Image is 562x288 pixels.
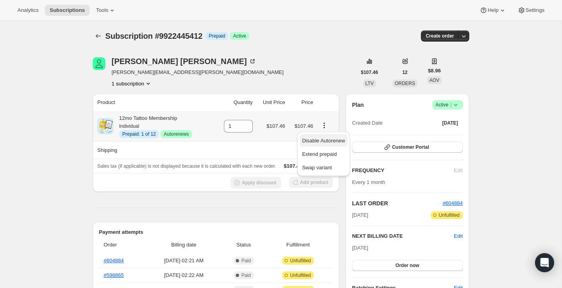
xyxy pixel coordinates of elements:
[255,94,288,111] th: Unit Price
[50,7,85,13] span: Subscriptions
[266,123,285,129] span: $107.46
[300,148,347,160] button: Extend prepaid
[164,131,189,137] span: Autorenews
[392,144,429,150] span: Customer Portal
[535,253,554,272] div: Open Intercom Messenger
[442,120,458,126] span: [DATE]
[112,80,152,87] button: Product actions
[148,241,220,249] span: Billing date
[426,33,454,39] span: Create order
[104,272,124,278] a: #598865
[17,7,38,13] span: Analytics
[91,5,121,16] button: Tools
[290,258,311,264] span: Unfulfilled
[352,101,364,109] h2: Plan
[97,118,113,134] img: product img
[443,200,463,206] a: #604884
[352,142,463,153] button: Customer Portal
[450,102,451,108] span: |
[443,199,463,207] button: #604884
[104,258,124,263] a: #604884
[241,272,251,279] span: Paid
[287,94,315,111] th: Price
[398,67,412,78] button: 12
[209,33,225,39] span: Prepaid
[395,81,415,86] span: ORDERS
[105,32,203,40] span: Subscription #9922445412
[233,33,246,39] span: Active
[352,260,463,271] button: Order now
[93,30,104,42] button: Subscriptions
[454,232,463,240] button: Edit
[97,163,276,169] span: Sales tax (if applicable) is not displayed because it is calculated with each new order.
[302,138,345,144] span: Disable Autorenew
[268,241,328,249] span: Fulfillment
[284,163,302,169] span: $107.46
[99,228,333,236] h2: Payment attempts
[396,262,419,269] span: Order now
[13,5,43,16] button: Analytics
[112,57,256,65] div: [PERSON_NAME] [PERSON_NAME]
[302,165,332,171] span: Swap variant
[402,69,407,76] span: 12
[302,151,336,157] span: Extend prepaid
[352,167,454,174] h2: FREQUENCY
[93,94,215,111] th: Product
[241,258,251,264] span: Paid
[439,212,460,218] span: Unfulfilled
[294,123,313,129] span: $107.46
[475,5,511,16] button: Help
[513,5,549,16] button: Settings
[352,232,454,240] h2: NEXT BILLING DATE
[438,117,463,129] button: [DATE]
[526,7,545,13] span: Settings
[148,271,220,279] span: [DATE] · 02:22 AM
[352,179,385,185] span: Every 1 month
[318,121,331,130] button: Product actions
[290,272,311,279] span: Unfulfilled
[352,211,368,219] span: [DATE]
[352,245,368,251] span: [DATE]
[428,67,441,75] span: $8.96
[352,119,382,127] span: Created Date
[224,241,263,249] span: Status
[99,236,146,254] th: Order
[112,68,284,76] span: [PERSON_NAME][EMAIL_ADDRESS][PERSON_NAME][DOMAIN_NAME]
[487,7,498,13] span: Help
[300,161,347,174] button: Swap variant
[356,67,383,78] button: $107.46
[122,131,156,137] span: Prepaid: 1 of 12
[148,257,220,265] span: [DATE] · 02:21 AM
[45,5,90,16] button: Subscriptions
[421,30,459,42] button: Create order
[113,114,192,138] div: 12mo Tattoo Membership
[352,199,443,207] h2: LAST ORDER
[93,57,105,70] span: Vicky Wallace
[361,69,378,76] span: $107.46
[429,78,439,83] span: AOV
[96,7,108,13] span: Tools
[93,141,215,159] th: Shipping
[119,123,140,129] small: Individual
[215,94,255,111] th: Quantity
[365,81,374,86] span: LTV
[436,101,460,109] span: Active
[300,134,347,147] button: Disable Autorenew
